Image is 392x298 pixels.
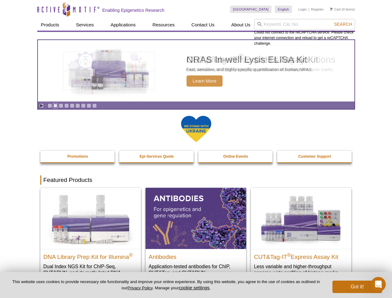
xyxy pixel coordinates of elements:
[332,281,382,293] button: Got it!
[107,19,139,31] a: Applications
[149,251,243,260] h2: Antibodies
[64,103,69,108] a: Go to slide 4
[275,6,292,13] a: English
[149,263,243,276] p: Application-tested antibodies for ChIP, CUT&Tag, and CUT&RUN.
[62,49,155,92] img: NRAS In-well Lysis ELISA Kit
[309,6,309,13] li: |
[298,7,307,11] a: Login
[37,19,63,31] a: Products
[53,103,58,108] a: Go to slide 2
[40,188,141,288] a: DNA Library Prep Kit for Illumina DNA Library Prep Kit for Illumina® Dual Index NGS Kit for ChIP-...
[119,151,194,162] a: Epi-Services Quote
[332,21,354,27] button: Search
[146,188,246,282] a: All Antibodies Antibodies Application-tested antibodies for ChIP, CUT&Tag, and CUT&RUN.
[127,286,152,290] a: Privacy Policy
[298,154,331,159] strong: Customer Support
[10,279,322,291] p: This website uses cookies to provide necessary site functionality and improve your online experie...
[70,103,74,108] a: Go to slide 5
[149,19,178,31] a: Resources
[40,151,115,162] a: Promotions
[39,103,44,108] a: Toggle autoplay
[251,188,351,249] img: CUT&Tag-IT® Express Assay Kit
[179,285,210,290] button: cookie settings
[187,55,313,64] h2: NRAS In-well Lysis ELISA Kit
[251,188,351,282] a: CUT&Tag-IT® Express Assay Kit CUT&Tag-IT®Express Assay Kit Less variable and higher-throughput ge...
[330,7,341,11] a: Cart
[43,251,138,260] h2: DNA Library Prep Kit for Illumina
[311,7,324,11] a: Register
[254,19,355,46] div: Could not connect to the reCAPTCHA service. Please check your internet connection and reload to g...
[72,19,98,31] a: Services
[330,6,355,13] li: (0 items)
[254,19,355,29] input: Keyword, Cat. No.
[188,19,218,31] a: Contact Us
[371,277,386,292] iframe: Intercom live chat
[40,188,141,249] img: DNA Library Prep Kit for Illumina
[75,103,80,108] a: Go to slide 6
[38,40,354,102] article: NRAS In-well Lysis ELISA Kit
[102,7,164,13] h2: Enabling Epigenetics Research
[198,151,273,162] a: Online Events
[277,151,352,162] a: Customer Support
[43,263,138,282] p: Dual Index NGS Kit for ChIP-Seq, CUT&RUN, and ds methylated DNA assays.
[92,103,97,108] a: Go to slide 9
[87,103,91,108] a: Go to slide 8
[40,175,352,185] h2: Featured Products
[223,154,248,159] strong: Online Events
[287,252,291,257] sup: ®
[47,103,52,108] a: Go to slide 1
[181,115,212,143] img: We Stand With Ukraine
[254,251,348,260] h2: CUT&Tag-IT Express Assay Kit
[38,40,354,102] a: NRAS In-well Lysis ELISA Kit NRAS In-well Lysis ELISA Kit Fast, sensitive, and highly specific qu...
[187,67,313,72] p: Fast, sensitive, and highly specific quantification of human NRAS.
[81,103,86,108] a: Go to slide 7
[330,7,333,11] img: Your Cart
[230,6,272,13] a: [GEOGRAPHIC_DATA]
[129,252,133,257] sup: ®
[228,19,254,31] a: About Us
[334,22,352,27] span: Search
[140,154,174,159] strong: Epi-Services Quote
[254,263,348,276] p: Less variable and higher-throughput genome-wide profiling of histone marks​.
[187,75,223,87] span: Learn More
[67,154,88,159] strong: Promotions
[59,103,63,108] a: Go to slide 3
[146,188,246,249] img: All Antibodies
